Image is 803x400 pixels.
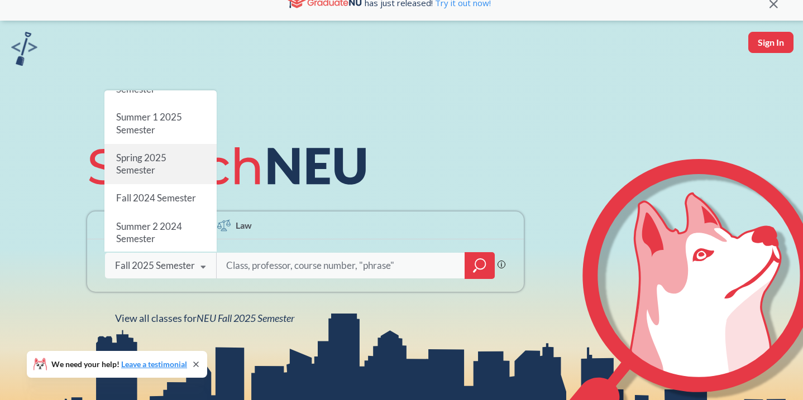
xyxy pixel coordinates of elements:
[116,192,195,204] span: Fall 2024 Semester
[116,112,181,136] span: Summer 1 2025 Semester
[197,312,294,324] span: NEU Fall 2025 Semester
[473,258,486,273] svg: magnifying glass
[115,312,294,324] span: View all classes for
[115,259,195,272] div: Fall 2025 Semester
[225,254,457,277] input: Class, professor, course number, "phrase"
[11,32,37,66] img: sandbox logo
[11,32,37,69] a: sandbox logo
[116,152,166,176] span: Spring 2025 Semester
[465,252,495,279] div: magnifying glass
[116,220,181,244] span: Summer 2 2024 Semester
[236,219,252,232] span: Law
[121,359,187,369] a: Leave a testimonial
[748,32,794,53] button: Sign In
[51,360,187,368] span: We need your help!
